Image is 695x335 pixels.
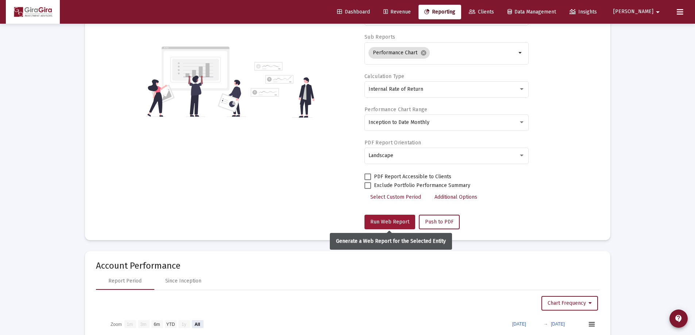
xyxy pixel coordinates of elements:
label: Performance Chart Range [364,106,427,113]
span: Push to PDF [425,219,453,225]
text: [DATE] [512,322,526,327]
button: [PERSON_NAME] [605,4,671,19]
label: Calculation Type [364,73,404,79]
span: Inception to Date Monthly [368,119,429,125]
span: Select Custom Period [370,194,421,200]
text: 1m [127,322,133,327]
span: Additional Options [435,194,477,200]
span: Landscape [368,152,393,159]
span: Data Management [507,9,556,15]
mat-icon: cancel [420,50,427,56]
span: Run Web Report [370,219,409,225]
a: Reporting [418,5,461,19]
a: Revenue [378,5,417,19]
span: Dashboard [337,9,370,15]
a: Insights [564,5,603,19]
text: [DATE] [551,322,565,327]
text: → [544,322,548,327]
span: Chart Frequency [548,300,592,306]
span: Reporting [424,9,455,15]
button: Push to PDF [419,215,460,229]
label: Sub Reports [364,34,395,40]
text: 6m [154,322,160,327]
a: Dashboard [331,5,376,19]
img: reporting-alt [251,62,314,118]
mat-chip-list: Selection [368,46,516,60]
span: PDF Report Accessible to Clients [374,172,451,181]
text: 1y [181,322,186,327]
a: Clients [463,5,500,19]
img: Dashboard [11,5,54,19]
text: All [194,322,200,327]
mat-icon: arrow_drop_down [516,48,525,57]
span: Exclude Portfolio Performance Summary [374,181,470,190]
button: Run Web Report [364,215,415,229]
span: Insights [569,9,597,15]
span: [PERSON_NAME] [613,9,653,15]
div: Since Inception [165,277,201,285]
text: YTD [166,322,175,327]
mat-card-title: Account Performance [96,262,599,269]
a: Data Management [502,5,562,19]
span: Revenue [383,9,411,15]
label: PDF Report Orientation [364,140,421,146]
img: reporting [146,46,246,118]
span: Internal Rate of Return [368,86,423,92]
mat-icon: contact_support [674,314,683,323]
text: Zoom [111,322,122,327]
div: Report Period [108,277,142,285]
mat-icon: arrow_drop_down [653,5,662,19]
mat-chip: Performance Chart [368,47,430,59]
button: Chart Frequency [541,296,598,311]
text: 3m [140,322,146,327]
span: Clients [469,9,494,15]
